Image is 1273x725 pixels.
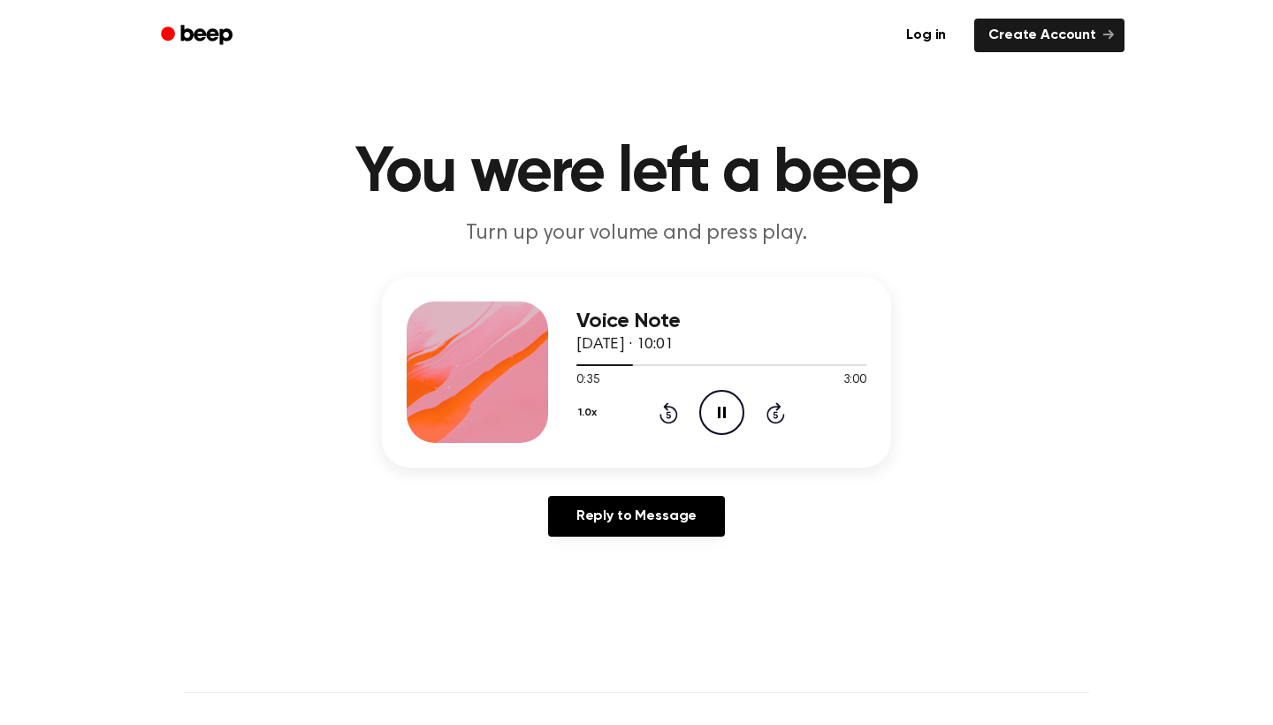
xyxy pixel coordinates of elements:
span: 3:00 [843,371,866,390]
a: Create Account [974,19,1124,52]
p: Turn up your volume and press play. [297,219,976,248]
span: 0:35 [576,371,599,390]
button: 1.0x [576,398,603,428]
a: Log in [888,15,964,56]
h3: Voice Note [576,309,866,333]
a: Beep [149,19,248,53]
h1: You were left a beep [184,141,1089,205]
span: [DATE] · 10:01 [576,337,674,353]
a: Reply to Message [548,496,725,537]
